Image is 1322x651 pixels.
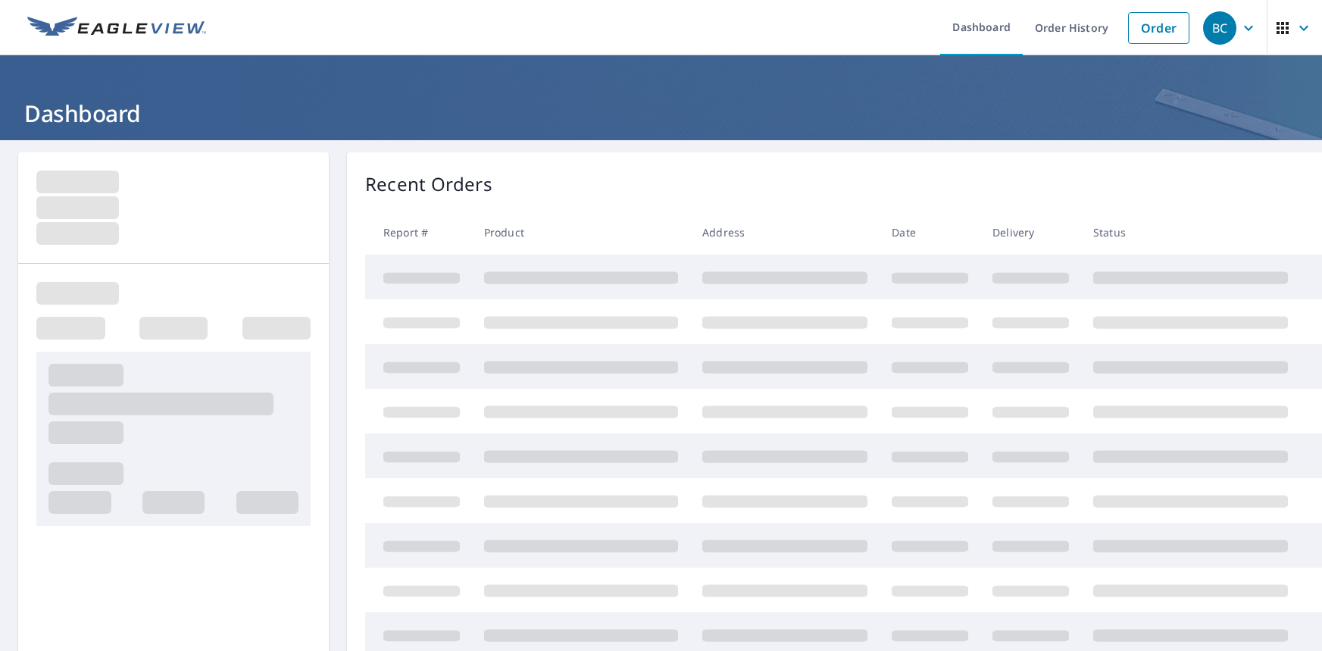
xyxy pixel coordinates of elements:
[1203,11,1236,45] div: BC
[472,210,690,255] th: Product
[18,98,1304,129] h1: Dashboard
[365,171,492,198] p: Recent Orders
[1081,210,1300,255] th: Status
[27,17,206,39] img: EV Logo
[1128,12,1189,44] a: Order
[980,210,1081,255] th: Delivery
[880,210,980,255] th: Date
[365,210,472,255] th: Report #
[690,210,880,255] th: Address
